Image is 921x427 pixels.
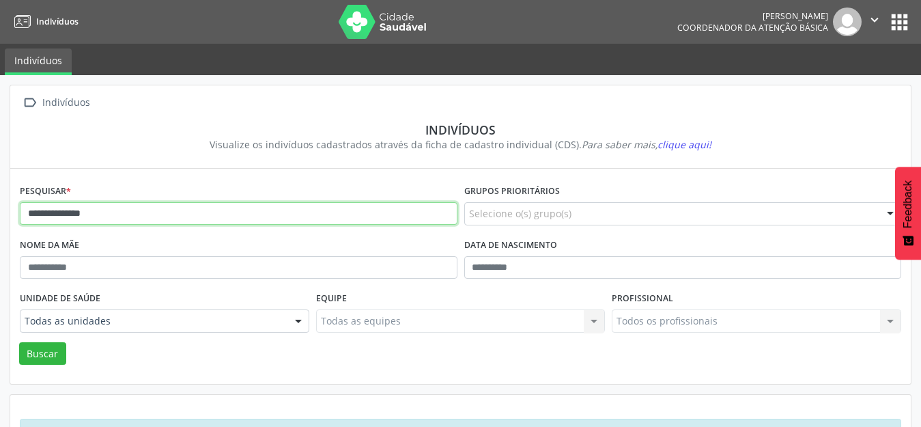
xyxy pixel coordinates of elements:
[10,10,79,33] a: Indivíduos
[867,12,882,27] i: 
[469,206,571,221] span: Selecione o(s) grupo(s)
[902,180,914,228] span: Feedback
[888,10,911,34] button: apps
[464,181,560,202] label: Grupos prioritários
[5,49,72,75] a: Indivíduos
[29,137,892,152] div: Visualize os indivíduos cadastrados através da ficha de cadastro individual (CDS).
[40,93,92,113] div: Indivíduos
[464,235,557,256] label: Data de nascimento
[677,22,828,33] span: Coordenador da Atenção Básica
[20,288,100,309] label: Unidade de saúde
[20,93,40,113] i: 
[20,93,92,113] a:  Indivíduos
[29,122,892,137] div: Indivíduos
[612,288,673,309] label: Profissional
[19,342,66,366] button: Buscar
[36,16,79,27] span: Indivíduos
[582,138,711,151] i: Para saber mais,
[25,314,281,328] span: Todas as unidades
[316,288,347,309] label: Equipe
[833,8,862,36] img: img
[657,138,711,151] span: clique aqui!
[862,8,888,36] button: 
[20,235,79,256] label: Nome da mãe
[20,181,71,202] label: Pesquisar
[677,10,828,22] div: [PERSON_NAME]
[895,167,921,260] button: Feedback - Mostrar pesquisa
